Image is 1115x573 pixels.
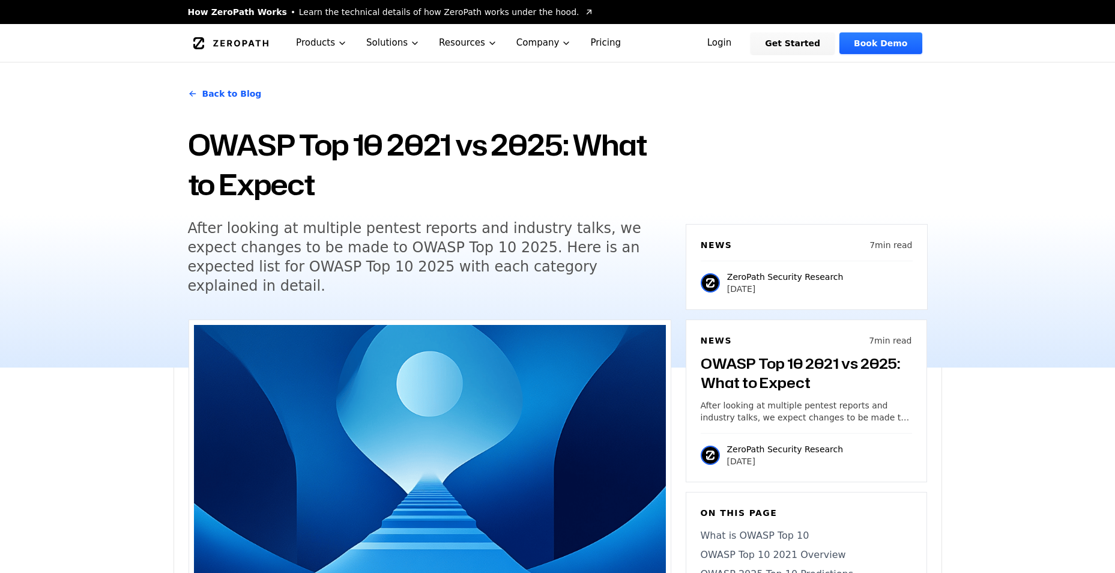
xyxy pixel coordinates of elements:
[174,24,942,62] nav: Global
[869,239,912,251] p: 7 min read
[701,399,912,423] p: After looking at multiple pentest reports and industry talks, we expect changes to be made to OWA...
[429,24,507,62] button: Resources
[188,6,287,18] span: How ZeroPath Works
[581,24,630,62] a: Pricing
[701,446,720,465] img: ZeroPath Security Research
[751,32,835,54] a: Get Started
[701,548,912,562] a: OWASP Top 10 2021 Overview
[701,335,732,347] h6: News
[693,32,746,54] a: Login
[701,529,912,543] a: What is OWASP Top 10
[286,24,357,62] button: Products
[727,271,844,283] p: ZeroPath Security Research
[188,77,262,111] a: Back to Blog
[701,354,912,392] h3: OWASP Top 10 2021 vs 2025: What to Expect
[701,273,720,293] img: ZeroPath Security Research
[188,219,649,296] h5: After looking at multiple pentest reports and industry talks, we expect changes to be made to OWA...
[188,6,594,18] a: How ZeroPath WorksLearn the technical details of how ZeroPath works under the hood.
[701,507,912,519] h6: On this page
[839,32,922,54] a: Book Demo
[869,335,911,347] p: 7 min read
[727,455,844,467] p: [DATE]
[507,24,581,62] button: Company
[727,443,844,455] p: ZeroPath Security Research
[701,239,732,251] h6: News
[188,125,671,204] h1: OWASP Top 10 2021 vs 2025: What to Expect
[727,283,844,295] p: [DATE]
[357,24,429,62] button: Solutions
[299,6,579,18] span: Learn the technical details of how ZeroPath works under the hood.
